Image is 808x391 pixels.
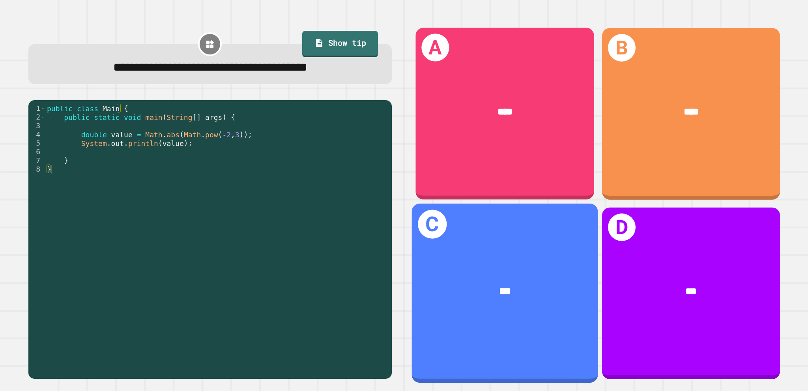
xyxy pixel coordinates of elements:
[418,210,447,239] h1: C
[28,148,45,156] div: 6
[302,31,378,57] a: Show tip
[28,139,45,148] div: 5
[422,34,449,62] h1: A
[28,156,45,165] div: 7
[28,104,45,113] div: 1
[41,104,45,113] span: Toggle code folding, rows 1 through 8
[41,113,45,122] span: Toggle code folding, rows 2 through 7
[28,122,45,130] div: 3
[608,213,636,241] h1: D
[608,34,636,62] h1: B
[28,113,45,122] div: 2
[28,130,45,139] div: 4
[28,165,45,174] div: 8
